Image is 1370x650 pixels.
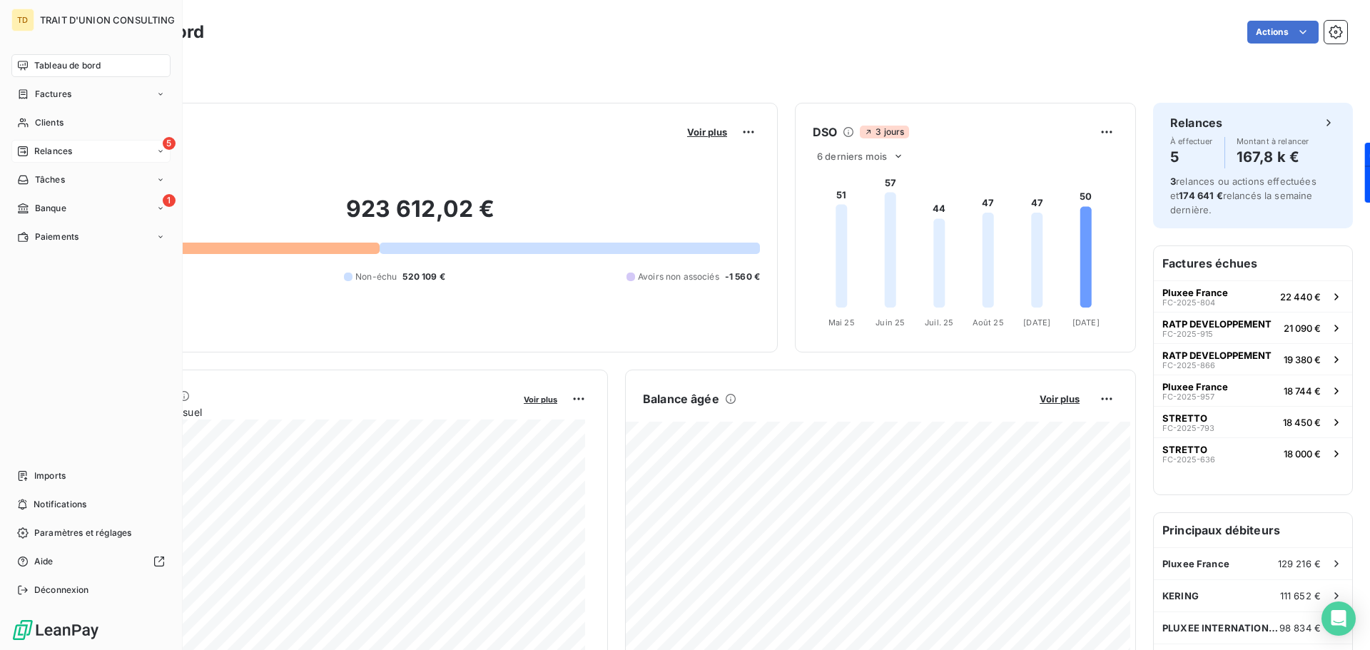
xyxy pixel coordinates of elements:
span: Montant à relancer [1237,137,1309,146]
span: Paramètres et réglages [34,527,131,539]
span: 18 744 € [1284,385,1321,397]
span: Relances [34,145,72,158]
span: Pluxee France [1162,287,1228,298]
span: PLUXEE INTERNATIONAL [1162,622,1279,634]
span: Pluxee France [1162,381,1228,392]
span: 6 derniers mois [817,151,887,162]
button: Voir plus [519,392,562,405]
button: Pluxee FranceFC-2025-95718 744 € [1154,375,1352,406]
h2: 923 612,02 € [81,195,760,238]
button: STRETTOFC-2025-63618 000 € [1154,437,1352,469]
span: Tableau de bord [34,59,101,72]
span: Clients [35,116,64,129]
span: STRETTO [1162,412,1207,424]
tspan: Juil. 25 [925,318,953,327]
span: 3 jours [860,126,908,138]
span: 111 652 € [1280,590,1321,601]
span: FC-2025-915 [1162,330,1213,338]
span: 3 [1170,176,1176,187]
span: Banque [35,202,66,215]
tspan: [DATE] [1072,318,1100,327]
span: 1 [163,194,176,207]
button: Voir plus [1035,392,1084,405]
tspan: Août 25 [973,318,1004,327]
span: STRETTO [1162,444,1207,455]
span: KERING [1162,590,1199,601]
span: 18 000 € [1284,448,1321,459]
span: 5 [163,137,176,150]
span: Voir plus [524,395,557,405]
span: relances ou actions effectuées et relancés la semaine dernière. [1170,176,1316,215]
span: TRAIT D'UNION CONSULTING [40,14,176,26]
span: FC-2025-866 [1162,361,1215,370]
span: RATP DEVELOPPEMENT [1162,350,1272,361]
span: Paiements [35,230,78,243]
span: 174 641 € [1179,190,1222,201]
span: 98 834 € [1279,622,1321,634]
a: Aide [11,550,171,573]
span: -1 560 € [725,270,760,283]
span: Pluxee France [1162,558,1229,569]
span: 18 450 € [1283,417,1321,428]
h4: 167,8 k € [1237,146,1309,168]
span: RATP DEVELOPPEMENT [1162,318,1272,330]
tspan: [DATE] [1023,318,1050,327]
span: FC-2025-636 [1162,455,1215,464]
span: À effectuer [1170,137,1213,146]
span: Chiffre d'affaires mensuel [81,405,514,420]
span: Aide [34,555,54,568]
span: Factures [35,88,71,101]
span: 520 109 € [402,270,445,283]
span: FC-2025-957 [1162,392,1214,401]
img: Logo LeanPay [11,619,100,641]
div: TD [11,9,34,31]
span: Voir plus [1040,393,1080,405]
h4: 5 [1170,146,1213,168]
h6: DSO [813,123,837,141]
button: RATP DEVELOPPEMENTFC-2025-91521 090 € [1154,312,1352,343]
h6: Factures échues [1154,246,1352,280]
div: Open Intercom Messenger [1321,601,1356,636]
span: Imports [34,469,66,482]
span: Non-échu [355,270,397,283]
button: RATP DEVELOPPEMENTFC-2025-86619 380 € [1154,343,1352,375]
h6: Relances [1170,114,1222,131]
button: Actions [1247,21,1319,44]
span: Déconnexion [34,584,89,596]
h6: Balance âgée [643,390,719,407]
button: STRETTOFC-2025-79318 450 € [1154,406,1352,437]
span: 22 440 € [1280,291,1321,303]
span: Tâches [35,173,65,186]
h6: Principaux débiteurs [1154,513,1352,547]
span: 19 380 € [1284,354,1321,365]
button: Voir plus [683,126,731,138]
span: FC-2025-804 [1162,298,1215,307]
span: FC-2025-793 [1162,424,1214,432]
span: Avoirs non associés [638,270,719,283]
tspan: Mai 25 [828,318,855,327]
button: Pluxee FranceFC-2025-80422 440 € [1154,280,1352,312]
span: Notifications [34,498,86,511]
span: 129 216 € [1278,558,1321,569]
span: Voir plus [687,126,727,138]
span: 21 090 € [1284,323,1321,334]
tspan: Juin 25 [876,318,905,327]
